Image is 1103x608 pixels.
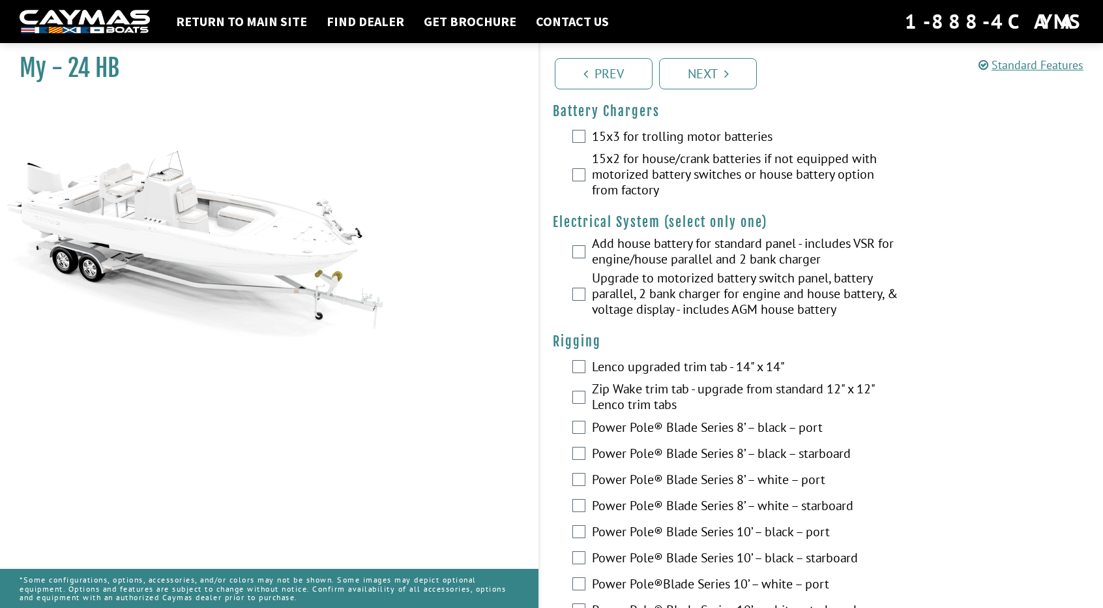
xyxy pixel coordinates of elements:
p: *Some configurations, options, accessories, and/or colors may not be shown. Some images may depic... [20,569,519,608]
label: Power Pole® Blade Series 8’ – white – port [592,472,898,491]
label: Power Pole® Blade Series 8’ – black – port [592,419,898,438]
a: Contact Us [529,13,615,30]
label: Power Pole® Blade Series 10’ – black – port [592,524,898,543]
label: Power Pole® Blade Series 10’ – black – starboard [592,550,898,569]
a: Next [659,58,757,89]
div: 1-888-4CAYMAS [905,7,1083,36]
label: Upgrade to motorized battery switch panel, battery parallel, 2 bank charger for engine and house ... [592,270,898,320]
h1: My - 24 HB [20,53,506,83]
img: white-logo-c9c8dbefe5ff5ceceb0f0178aa75bf4bb51f6bca0971e226c86eb53dfe498488.png [20,10,150,34]
h4: Rigging [553,333,1090,350]
a: Get Brochure [417,13,523,30]
label: Lenco upgraded trim tab - 14" x 14" [592,359,898,378]
ul: Pagination [551,56,1103,89]
label: Power Pole® Blade Series 8’ – white – starboard [592,498,898,517]
label: 15x3 for trolling motor batteries [592,129,898,147]
label: Add house battery for standard panel - includes VSR for engine/house parallel and 2 bank charger [592,236,898,270]
h4: Battery Chargers [553,103,1090,119]
label: Zip Wake trim tab - upgrade from standard 12" x 12" Lenco trim tabs [592,381,898,416]
a: Prev [555,58,653,89]
label: Power Pole®Blade Series 10’ – white – port [592,576,898,595]
a: Standard Features [978,57,1083,72]
h4: Electrical System (select only one) [553,214,1090,230]
label: 15x2 for house/crank batteries if not equipped with motorized battery switches or house battery o... [592,151,898,201]
a: Return to main site [169,13,314,30]
a: Find Dealer [320,13,411,30]
label: Power Pole® Blade Series 8’ – black – starboard [592,446,898,464]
